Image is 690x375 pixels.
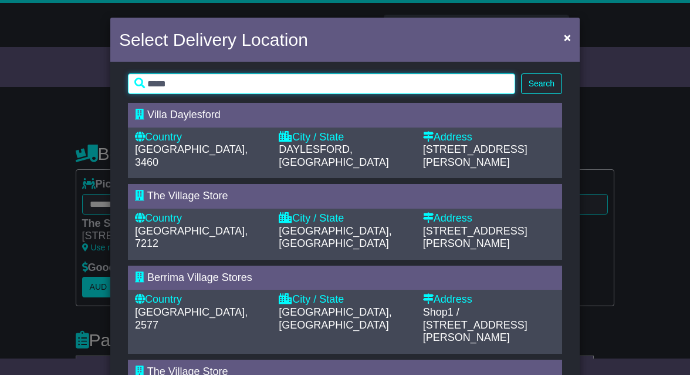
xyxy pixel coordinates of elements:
div: City / State [279,293,411,306]
div: Address [423,293,555,306]
div: City / State [279,131,411,144]
span: The Village Store [147,190,228,202]
span: Shop1 / [STREET_ADDRESS][PERSON_NAME] [423,306,527,343]
button: Search [521,73,562,94]
span: Villa Daylesford [147,109,221,120]
div: Country [135,131,267,144]
button: Close [558,25,577,49]
div: Address [423,131,555,144]
h4: Select Delivery Location [119,26,308,53]
div: City / State [279,212,411,225]
span: × [564,31,571,44]
div: Country [135,293,267,306]
span: [GEOGRAPHIC_DATA], [GEOGRAPHIC_DATA] [279,225,391,250]
span: [GEOGRAPHIC_DATA], 2577 [135,306,248,331]
span: [STREET_ADDRESS][PERSON_NAME] [423,225,527,250]
span: [GEOGRAPHIC_DATA], 3460 [135,143,248,168]
div: Address [423,212,555,225]
span: [GEOGRAPHIC_DATA], [GEOGRAPHIC_DATA] [279,306,391,331]
span: DAYLESFORD, [GEOGRAPHIC_DATA] [279,143,388,168]
span: [STREET_ADDRESS][PERSON_NAME] [423,143,527,168]
div: Country [135,212,267,225]
span: [GEOGRAPHIC_DATA], 7212 [135,225,248,250]
span: Berrima Village Stores [147,272,252,283]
